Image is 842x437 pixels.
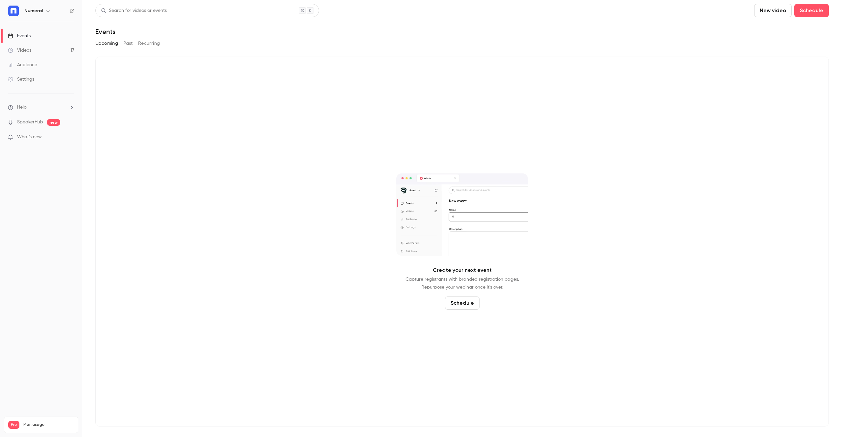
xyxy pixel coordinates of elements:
div: Videos [8,47,31,54]
button: Past [123,38,133,49]
button: New video [754,4,792,17]
li: help-dropdown-opener [8,104,74,111]
div: Search for videos or events [101,7,167,14]
img: Numeral [8,6,19,16]
p: Capture registrants with branded registration pages. Repurpose your webinar once it's over. [406,275,519,291]
span: Pro [8,421,19,429]
button: Schedule [794,4,829,17]
button: Recurring [138,38,160,49]
div: Settings [8,76,34,83]
span: new [47,119,60,126]
span: Help [17,104,27,111]
div: Audience [8,62,37,68]
p: Create your next event [433,266,492,274]
button: Schedule [445,296,480,310]
div: Events [8,33,31,39]
iframe: Noticeable Trigger [66,134,74,140]
a: SpeakerHub [17,119,43,126]
h6: Numeral [24,8,43,14]
button: Upcoming [95,38,118,49]
span: What's new [17,134,42,141]
h1: Events [95,28,115,36]
span: Plan usage [23,422,74,427]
